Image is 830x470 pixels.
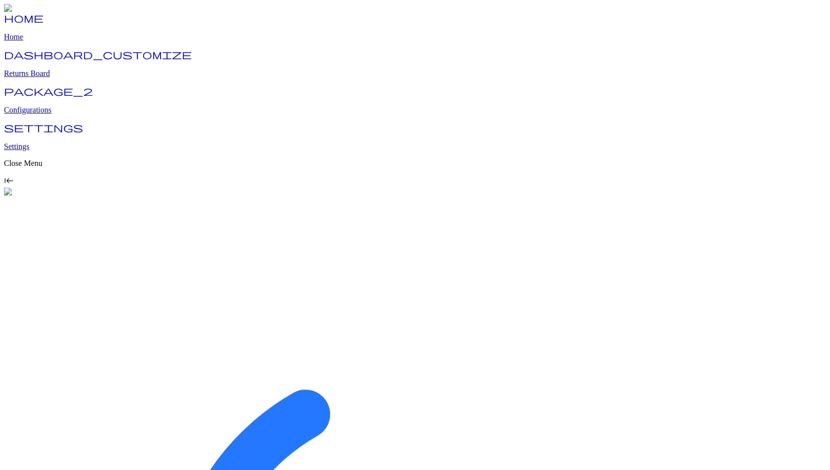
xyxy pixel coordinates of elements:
[4,159,826,168] p: Close Menu
[4,188,68,196] img: commonGraphics
[4,89,826,115] a: package_2 Configurations
[4,52,826,78] a: dashboard_customize Returns Board
[4,106,826,115] p: Configurations
[4,16,826,41] a: home Home
[4,176,14,186] span: keyboard_tab_rtl
[4,4,29,13] img: Logo
[4,49,192,59] span: dashboard_customize
[4,122,83,132] span: settings
[4,69,826,78] p: Returns Board
[4,142,826,151] p: Settings
[4,86,93,96] span: package_2
[4,125,826,151] a: settings Settings
[4,159,826,188] div: Close Menukeyboard_tab_rtl
[4,33,826,41] p: Home
[4,13,43,23] span: home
